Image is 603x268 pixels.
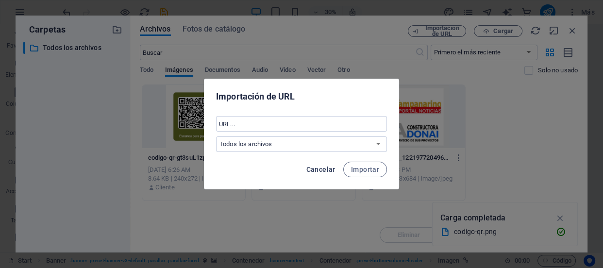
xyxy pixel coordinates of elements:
[302,162,339,177] button: Cancelar
[216,91,387,102] h2: Importación de URL
[216,116,387,132] input: URL...
[351,166,379,173] span: Importar
[306,166,335,173] span: Cancelar
[343,162,387,177] button: Importar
